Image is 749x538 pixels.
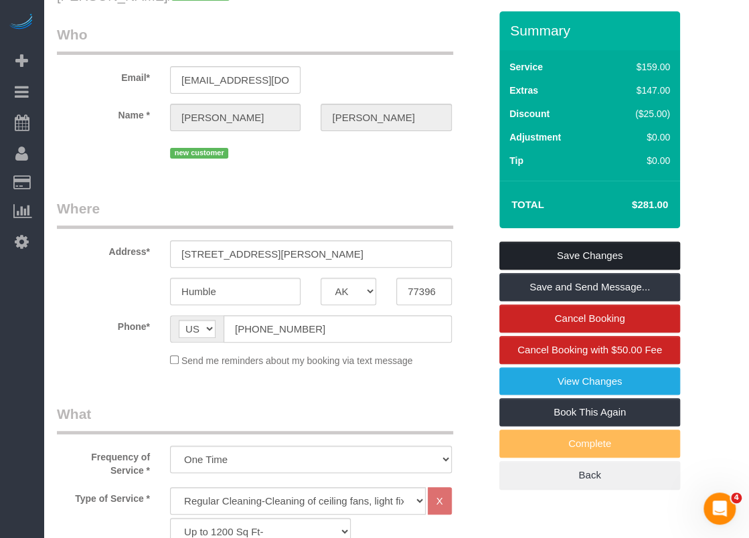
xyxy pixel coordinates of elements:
a: Cancel Booking [499,304,680,333]
div: $0.00 [607,130,670,144]
label: Address* [47,240,160,258]
span: 4 [731,492,742,503]
input: Zip Code* [396,278,452,305]
label: Adjustment [509,130,561,144]
div: $147.00 [607,84,670,97]
input: Last Name* [321,104,451,131]
input: Email* [170,66,301,94]
div: $159.00 [607,60,670,74]
label: Name * [47,104,160,122]
input: First Name* [170,104,301,131]
a: View Changes [499,367,680,395]
label: Phone* [47,315,160,333]
img: Automaid Logo [8,13,35,32]
label: Tip [509,154,523,167]
strong: Total [511,199,544,210]
h4: $281.00 [592,199,668,211]
a: Cancel Booking with $50.00 Fee [499,336,680,364]
span: new customer [170,148,228,159]
h3: Summary [510,23,673,38]
legend: Who [57,25,453,55]
a: Save Changes [499,242,680,270]
label: Frequency of Service * [47,446,160,477]
div: ($25.00) [607,107,670,120]
label: Discount [509,107,550,120]
label: Service [509,60,543,74]
span: Send me reminders about my booking via text message [181,355,413,366]
a: Book This Again [499,398,680,426]
legend: Where [57,199,453,229]
div: $0.00 [607,154,670,167]
input: Phone* [224,315,452,343]
iframe: Intercom live chat [703,492,736,525]
label: Email* [47,66,160,84]
input: City* [170,278,301,305]
label: Extras [509,84,538,97]
label: Type of Service * [47,487,160,505]
a: Save and Send Message... [499,273,680,301]
a: Back [499,461,680,489]
span: Cancel Booking with $50.00 Fee [517,344,662,355]
legend: What [57,404,453,434]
